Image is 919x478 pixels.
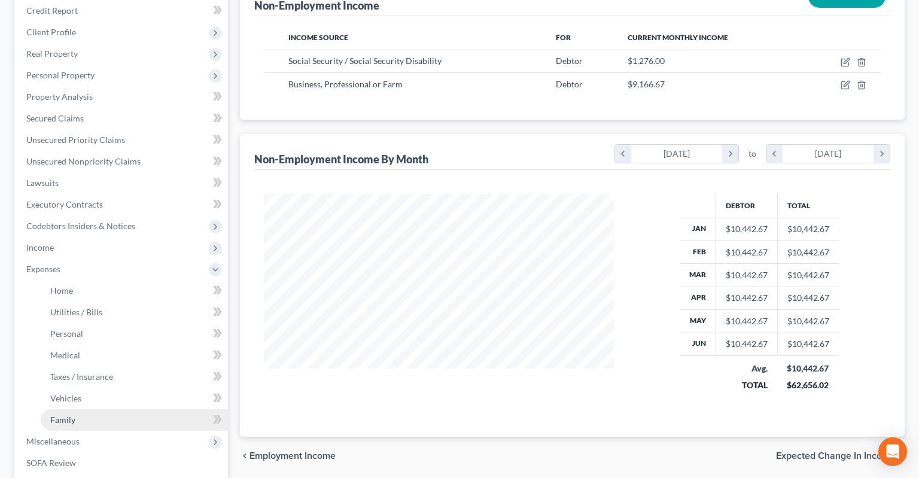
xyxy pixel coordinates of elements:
div: $10,442.67 [726,338,768,350]
th: May [680,310,716,333]
span: Lawsuits [26,178,59,188]
span: SOFA Review [26,458,76,468]
span: Real Property [26,48,78,59]
th: Total [777,194,839,218]
a: Home [41,280,228,302]
a: Lawsuits [17,172,228,194]
span: Social Security / Social Security Disability [288,56,442,66]
i: chevron_left [766,145,783,163]
i: chevron_right [722,145,738,163]
a: Unsecured Nonpriority Claims [17,151,228,172]
a: Property Analysis [17,86,228,108]
span: Business, Professional or Farm [288,79,403,89]
div: [DATE] [631,145,723,163]
button: Expected Change in Income chevron_right [776,451,905,461]
div: Open Intercom Messenger [878,437,907,466]
a: Secured Claims [17,108,228,129]
a: Unsecured Priority Claims [17,129,228,151]
i: chevron_left [240,451,249,461]
td: $10,442.67 [777,310,839,333]
span: Miscellaneous [26,436,80,446]
span: $9,166.67 [628,79,665,89]
span: For [556,33,571,42]
th: Jan [680,218,716,240]
a: Taxes / Insurance [41,366,228,388]
span: $1,276.00 [628,56,665,66]
span: Personal [50,328,83,339]
span: Unsecured Priority Claims [26,135,125,145]
th: Mar [680,264,716,287]
span: Personal Property [26,70,95,80]
button: chevron_left Employment Income [240,451,336,461]
div: Non-Employment Income By Month [254,152,428,166]
a: SOFA Review [17,452,228,474]
td: $10,442.67 [777,218,839,240]
th: Apr [680,287,716,309]
span: to [748,148,756,160]
div: $10,442.67 [726,223,768,235]
div: $10,442.67 [726,315,768,327]
td: $10,442.67 [777,333,839,355]
a: Family [41,409,228,431]
td: $10,442.67 [777,240,839,263]
span: Client Profile [26,27,76,37]
span: Secured Claims [26,113,84,123]
span: Debtor [556,56,583,66]
span: Family [50,415,75,425]
th: Jun [680,333,716,355]
a: Medical [41,345,228,366]
a: Utilities / Bills [41,302,228,323]
a: Personal [41,323,228,345]
th: Feb [680,240,716,263]
span: Income Source [288,33,348,42]
div: $10,442.67 [787,363,829,375]
td: $10,442.67 [777,264,839,287]
a: Vehicles [41,388,228,409]
span: Vehicles [50,393,81,403]
div: $10,442.67 [726,269,768,281]
i: chevron_right [874,145,890,163]
td: $10,442.67 [777,287,839,309]
th: Debtor [716,194,777,218]
span: Property Analysis [26,92,93,102]
div: $10,442.67 [726,292,768,304]
span: Medical [50,350,80,360]
span: Debtor [556,79,583,89]
div: TOTAL [725,379,768,391]
span: Current Monthly Income [628,33,728,42]
span: Unsecured Nonpriority Claims [26,156,141,166]
div: [DATE] [783,145,874,163]
span: Expenses [26,264,60,274]
i: chevron_left [615,145,631,163]
span: Home [50,285,73,296]
span: Taxes / Insurance [50,372,113,382]
span: Executory Contracts [26,199,103,209]
span: Income [26,242,54,252]
div: $10,442.67 [726,246,768,258]
span: Credit Report [26,5,78,16]
span: Codebtors Insiders & Notices [26,221,135,231]
a: Executory Contracts [17,194,228,215]
span: Employment Income [249,451,336,461]
div: Avg. [725,363,768,375]
span: Utilities / Bills [50,307,102,317]
span: Expected Change in Income [776,451,895,461]
div: $62,656.02 [787,379,829,391]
